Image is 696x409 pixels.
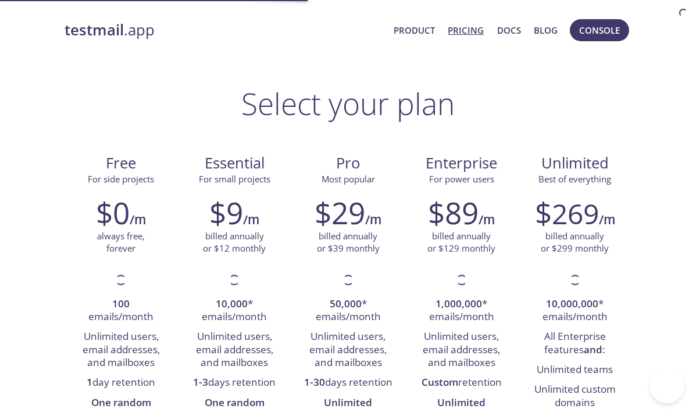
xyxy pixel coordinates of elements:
[130,210,146,229] h6: /m
[413,295,509,328] li: * emails/month
[88,173,154,185] span: For side projects
[429,173,494,185] span: For power users
[497,23,521,38] a: Docs
[199,173,270,185] span: For small projects
[96,195,130,230] h2: $0
[187,153,282,173] span: Essential
[527,360,623,380] li: Unlimited teams
[413,327,509,373] li: Unlimited users, email addresses, and mailboxes
[448,23,484,38] a: Pricing
[65,20,124,40] strong: testmail
[300,373,396,393] li: days retention
[541,230,609,255] p: billed annually or $299 monthly
[394,23,435,38] a: Product
[73,295,169,328] li: emails/month
[414,153,509,173] span: Enterprise
[584,343,602,356] strong: and
[413,373,509,393] li: retention
[216,297,248,310] strong: 10,000
[365,210,381,229] h6: /m
[479,210,495,229] h6: /m
[87,375,92,389] strong: 1
[73,373,169,393] li: day retention
[65,20,385,40] a: testmail.app
[330,297,362,310] strong: 50,000
[428,195,479,230] h2: $89
[422,375,458,389] strong: Custom
[322,173,375,185] span: Most popular
[535,195,599,230] h2: $
[187,373,283,393] li: days retention
[546,297,598,310] strong: 10,000,000
[112,297,130,310] strong: 100
[599,210,615,229] h6: /m
[187,295,283,328] li: * emails/month
[315,195,365,230] h2: $29
[570,19,629,41] button: Console
[73,327,169,373] li: Unlimited users, email addresses, and mailboxes
[304,375,325,389] strong: 1-30
[427,230,495,255] p: billed annually or $129 monthly
[193,375,208,389] strong: 1-3
[649,368,684,403] iframe: Help Scout Beacon - Open
[301,153,395,173] span: Pro
[552,195,599,232] span: 269
[527,295,623,328] li: * emails/month
[300,295,396,328] li: * emails/month
[527,327,623,360] li: All Enterprise features :
[541,153,609,173] span: Unlimited
[205,396,265,409] strong: One random
[317,230,380,255] p: billed annually or $39 monthly
[436,297,482,310] strong: 1,000,000
[209,195,243,230] h2: $9
[187,327,283,373] li: Unlimited users, email addresses, and mailboxes
[91,396,151,409] strong: One random
[97,230,145,255] p: always free, forever
[203,230,266,255] p: billed annually or $12 monthly
[241,86,455,121] h1: Select your plan
[538,173,611,185] span: Best of everything
[243,210,259,229] h6: /m
[579,23,620,38] span: Console
[300,327,396,373] li: Unlimited users, email addresses, and mailboxes
[74,153,169,173] span: Free
[534,23,558,38] a: Blog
